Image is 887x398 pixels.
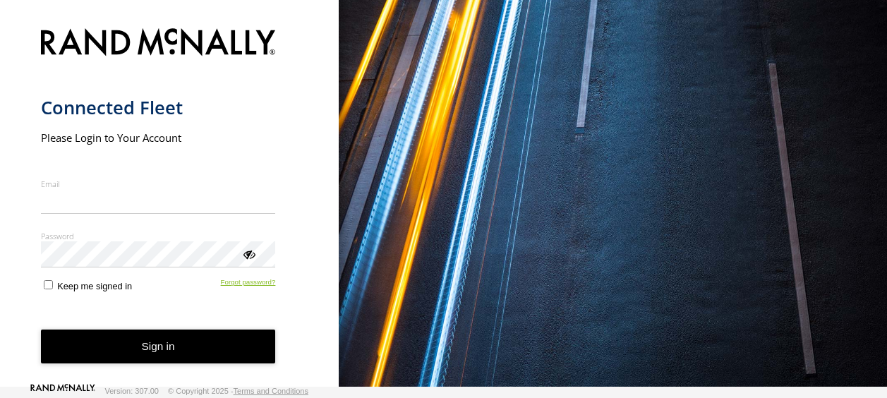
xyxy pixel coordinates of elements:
[44,280,53,289] input: Keep me signed in
[41,96,276,119] h1: Connected Fleet
[57,281,132,291] span: Keep me signed in
[30,384,95,398] a: Visit our Website
[241,246,255,260] div: ViewPassword
[221,278,276,291] a: Forgot password?
[168,387,308,395] div: © Copyright 2025 -
[41,20,298,386] form: main
[41,131,276,145] h2: Please Login to Your Account
[234,387,308,395] a: Terms and Conditions
[41,330,276,364] button: Sign in
[41,25,276,61] img: Rand McNally
[105,387,159,395] div: Version: 307.00
[41,179,276,189] label: Email
[41,231,276,241] label: Password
